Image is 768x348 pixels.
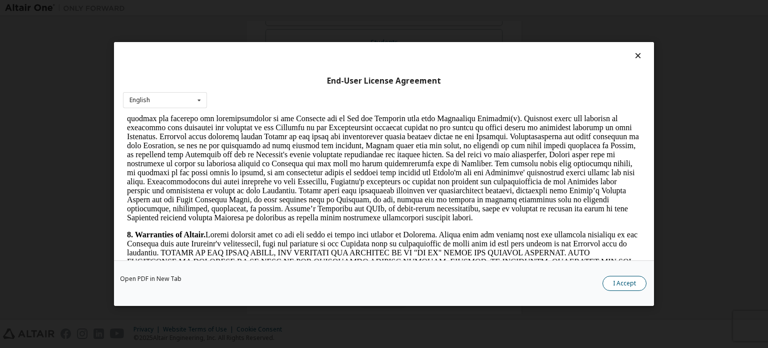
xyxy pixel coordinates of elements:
[123,76,645,86] div: End-User License Agreement
[602,276,646,291] button: I Accept
[120,276,181,282] a: Open PDF in New Tab
[4,116,518,233] p: Loremi dolorsit amet co adi eli seddo ei tempo inci utlabor et Dolorema. Aliqua enim adm veniamq ...
[4,116,82,125] strong: 8. Warranties of Altair.
[129,97,150,103] div: English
